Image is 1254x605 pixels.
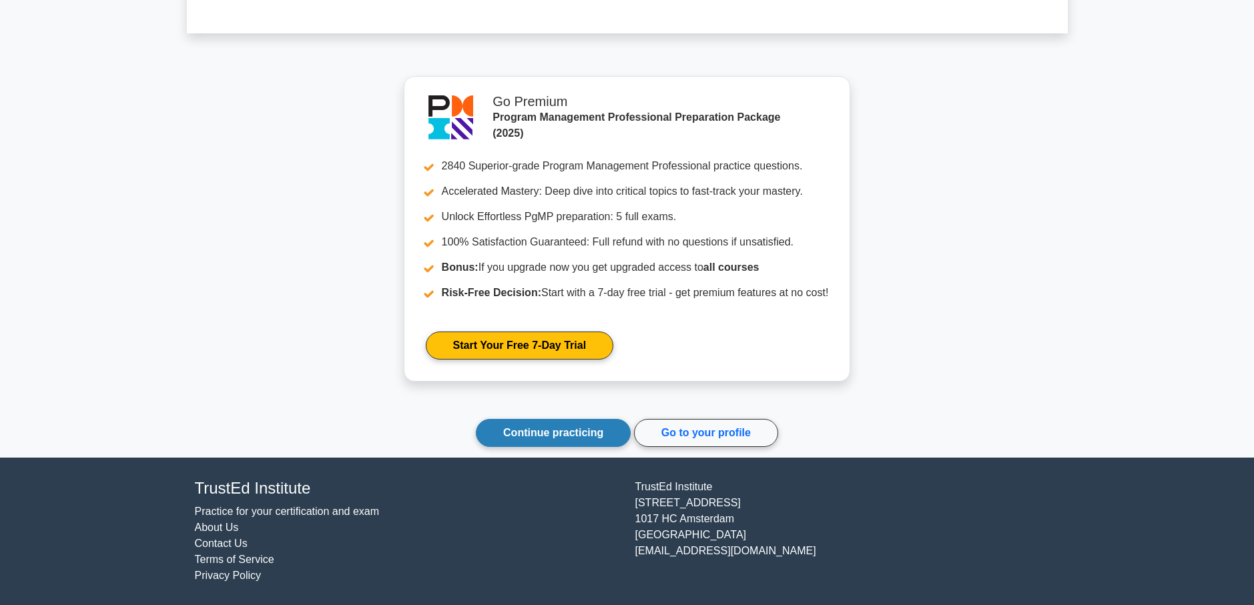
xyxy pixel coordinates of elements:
[634,419,778,447] a: Go to your profile
[195,522,239,533] a: About Us
[627,479,1068,584] div: TrustEd Institute [STREET_ADDRESS] 1017 HC Amsterdam [GEOGRAPHIC_DATA] [EMAIL_ADDRESS][DOMAIN_NAME]
[195,538,248,549] a: Contact Us
[195,570,262,581] a: Privacy Policy
[195,506,380,517] a: Practice for your certification and exam
[195,479,619,498] h4: TrustEd Institute
[195,554,274,565] a: Terms of Service
[426,332,613,360] a: Start Your Free 7-Day Trial
[476,419,631,447] a: Continue practicing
